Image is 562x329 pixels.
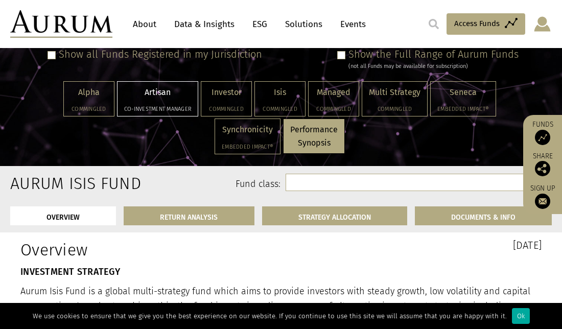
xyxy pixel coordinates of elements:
p: Multi Strategy [369,86,420,99]
p: Performance Synopsis [290,123,338,149]
a: STRATEGY ALLOCATION [262,206,407,225]
div: Share [528,153,557,176]
a: About [128,15,161,34]
p: Alpha [71,86,107,99]
p: Investor [208,86,245,99]
img: Aurum [10,10,112,38]
p: Artisan [124,86,191,99]
a: ESG [247,15,272,34]
h2: Aurum Isis Fund [10,174,88,193]
a: Data & Insights [169,15,240,34]
img: Access Funds [535,130,550,145]
label: Show the Full Range of Aurum Funds [348,48,519,60]
h5: Commingled [208,106,245,112]
img: Share this post [535,161,550,176]
h3: [DATE] [289,240,542,250]
img: Sign up to our newsletter [535,194,550,209]
img: search.svg [429,19,439,29]
a: RETURN ANALYSIS [124,206,254,225]
a: Access Funds [447,13,525,35]
span: Access Funds [454,17,500,30]
a: Events [335,15,366,34]
h5: Co-investment Manager [124,106,191,112]
h1: Overview [20,240,273,260]
h5: Embedded Impact® [437,106,489,112]
label: Show all Funds Registered in my Jurisdiction [59,48,262,60]
h5: Commingled [71,106,107,112]
div: Ok [512,308,530,324]
a: DOCUMENTS & INFO [415,206,552,225]
a: Funds [528,120,557,145]
img: account-icon.svg [533,15,552,33]
h5: Embedded Impact® [222,144,273,150]
a: Sign up [528,184,557,209]
a: Solutions [280,15,327,34]
h5: Commingled [369,106,420,112]
p: Isis [262,86,298,99]
strong: INVESTMENT STRATEGY [20,266,120,277]
label: Fund class: [103,178,280,191]
div: (not all Funds may be available for subscription) [348,62,519,71]
h5: Commingled [262,106,298,112]
h5: Commingled [315,106,352,112]
p: Seneca [437,86,489,99]
p: Managed [315,86,352,99]
p: Synchronicity [222,123,273,136]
